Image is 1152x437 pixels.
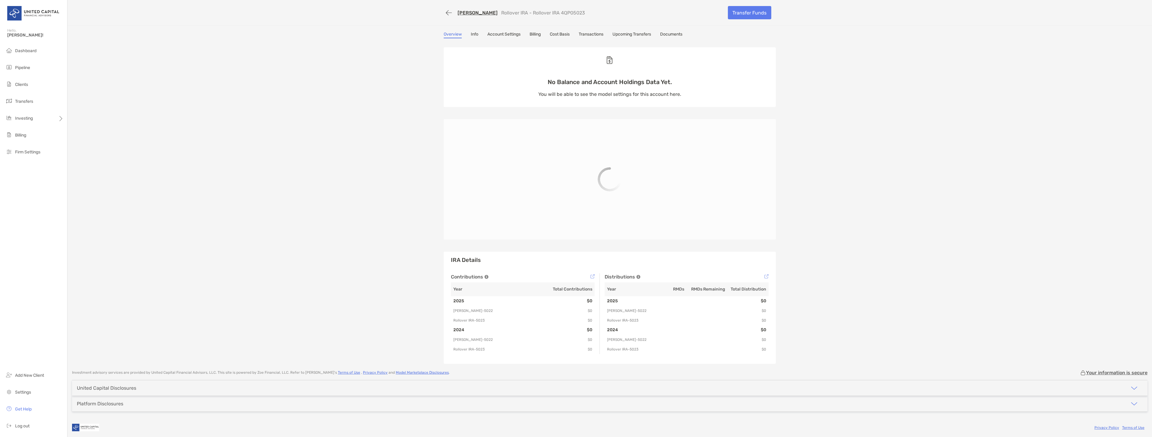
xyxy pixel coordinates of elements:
[523,344,595,354] td: $0
[538,90,681,98] p: You will be able to see the model settings for this account here.
[484,275,489,279] img: Tooltip
[605,325,646,335] td: 2024
[728,296,769,306] td: $0
[5,64,13,71] img: pipeline icon
[77,385,136,391] div: United Capital Disclosures
[77,401,123,407] div: Platform Disclosures
[501,10,585,16] p: Rollover IRA - Rollover IRA 4QP05023
[451,296,523,306] td: 2025
[605,335,646,344] td: [PERSON_NAME] - 5022
[728,316,769,325] td: $0
[660,32,682,38] a: Documents
[728,306,769,316] td: $0
[451,316,523,325] td: Rollover IRA - 5023
[5,47,13,54] img: dashboard icon
[15,373,44,378] span: Add New Client
[538,78,681,86] p: No Balance and Account Holdings Data Yet.
[15,99,33,104] span: Transfers
[5,371,13,379] img: add_new_client icon
[1131,385,1138,392] img: icon arrow
[15,149,40,155] span: Firm Settings
[72,421,99,434] img: company logo
[451,344,523,354] td: Rollover IRA - 5023
[523,316,595,325] td: $0
[612,32,651,38] a: Upcoming Transfers
[451,273,595,281] div: Contributions
[338,370,360,375] a: Terms of Use
[5,131,13,138] img: billing icon
[530,32,541,38] a: Billing
[728,335,769,344] td: $0
[523,282,595,296] th: Total Contributions
[15,116,33,121] span: Investing
[5,80,13,88] img: clients icon
[7,33,64,38] span: [PERSON_NAME]!
[1086,370,1147,376] p: Your information is secure
[363,370,388,375] a: Privacy Policy
[605,344,646,354] td: Rollover IRA - 5023
[523,325,595,335] td: $0
[451,282,523,296] th: Year
[605,296,646,306] td: 2025
[728,325,769,335] td: $0
[5,422,13,429] img: logout icon
[636,275,641,279] img: Tooltip
[15,423,30,429] span: Log out
[5,405,13,412] img: get-help icon
[605,273,769,281] div: Distributions
[605,306,646,316] td: [PERSON_NAME] - 5022
[444,32,462,38] a: Overview
[15,390,31,395] span: Settings
[590,274,595,278] img: Tooltip
[451,325,523,335] td: 2024
[5,97,13,105] img: transfers icon
[1094,426,1119,430] a: Privacy Policy
[523,306,595,316] td: $0
[5,114,13,121] img: investing icon
[605,316,646,325] td: Rollover IRA - 5023
[487,32,521,38] a: Account Settings
[1131,400,1138,407] img: icon arrow
[1122,426,1144,430] a: Terms of Use
[550,32,570,38] a: Cost Basis
[687,282,728,296] th: RMDs Remaining
[15,407,32,412] span: Get Help
[396,370,449,375] a: Model Marketplace Disclosures
[728,282,769,296] th: Total Distribution
[579,32,603,38] a: Transactions
[15,65,30,70] span: Pipeline
[451,335,523,344] td: [PERSON_NAME] - 5022
[15,48,36,53] span: Dashboard
[728,344,769,354] td: $0
[15,133,26,138] span: Billing
[451,256,769,264] h3: IRA Details
[471,32,478,38] a: Info
[5,148,13,155] img: firm-settings icon
[523,296,595,306] td: $0
[15,82,28,87] span: Clients
[523,335,595,344] td: $0
[728,6,771,19] a: Transfer Funds
[5,388,13,395] img: settings icon
[646,282,687,296] th: RMDs
[72,370,450,375] p: Investment advisory services are provided by United Capital Financial Advisors, LLC . This site i...
[605,282,646,296] th: Year
[764,274,769,278] img: Tooltip
[7,2,60,24] img: United Capital Logo
[451,306,523,316] td: [PERSON_NAME] - 5022
[458,10,498,16] a: [PERSON_NAME]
